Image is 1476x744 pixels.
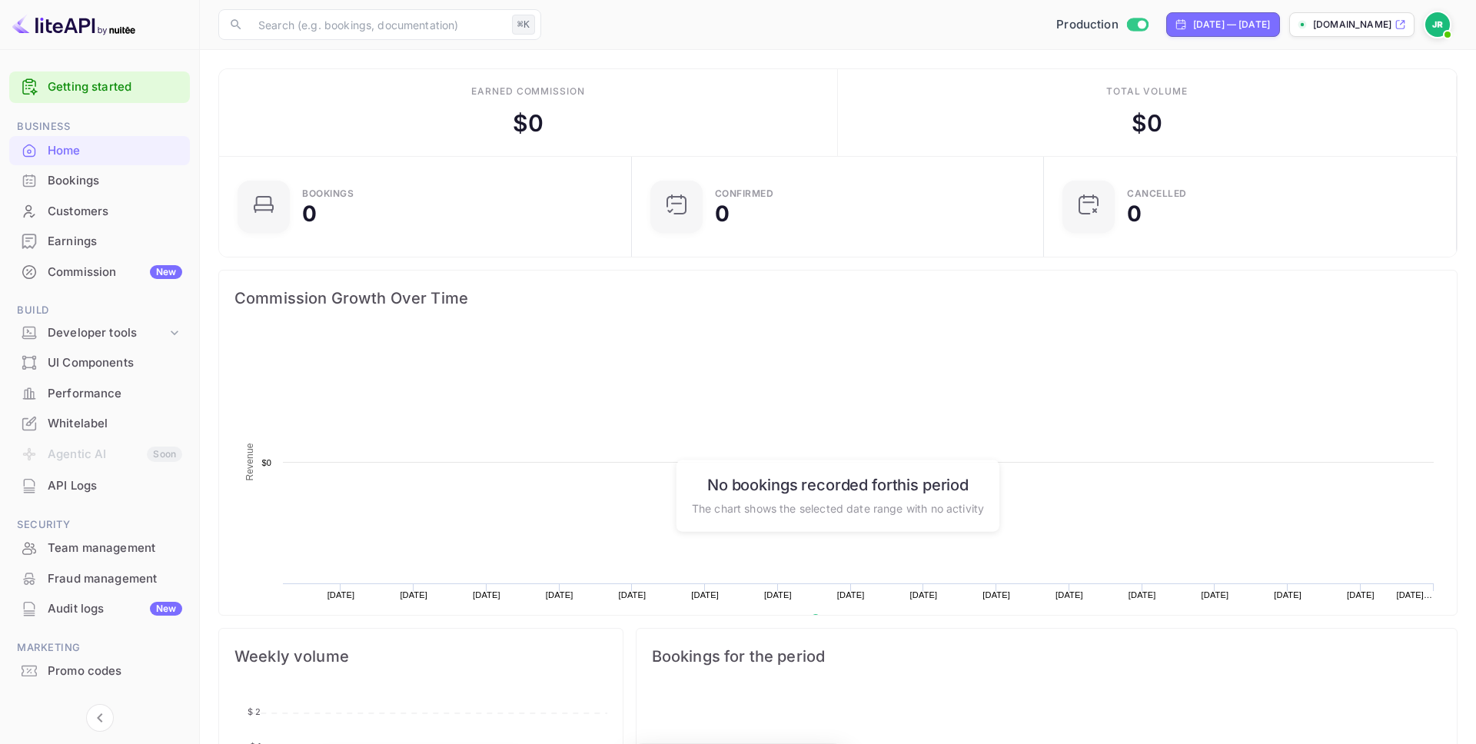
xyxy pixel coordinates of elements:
[982,590,1010,600] text: [DATE]
[715,189,774,198] div: Confirmed
[9,136,190,166] div: Home
[9,227,190,257] div: Earnings
[1132,106,1162,141] div: $ 0
[48,477,182,495] div: API Logs
[9,257,190,286] a: CommissionNew
[9,533,190,563] div: Team management
[234,644,607,669] span: Weekly volume
[86,704,114,732] button: Collapse navigation
[9,594,190,624] div: Audit logsNew
[513,106,544,141] div: $ 0
[9,639,190,656] span: Marketing
[9,197,190,225] a: Customers
[150,265,182,279] div: New
[302,203,317,224] div: 0
[652,644,1441,669] span: Bookings for the period
[1127,189,1187,198] div: CANCELLED
[302,189,354,198] div: Bookings
[910,590,938,600] text: [DATE]
[1397,590,1433,600] text: [DATE]…
[619,590,647,600] text: [DATE]
[546,590,573,600] text: [DATE]
[1274,590,1301,600] text: [DATE]
[9,197,190,227] div: Customers
[48,354,182,372] div: UI Components
[471,85,585,98] div: Earned commission
[244,443,255,480] text: Revenue
[48,142,182,160] div: Home
[9,118,190,135] span: Business
[12,12,135,37] img: LiteAPI logo
[1106,85,1188,98] div: Total volume
[837,590,865,600] text: [DATE]
[48,663,182,680] div: Promo codes
[9,656,190,686] div: Promo codes
[48,540,182,557] div: Team management
[248,706,261,717] tspan: $ 2
[9,471,190,500] a: API Logs
[1129,590,1156,600] text: [DATE]
[9,348,190,378] div: UI Components
[9,227,190,255] a: Earnings
[715,203,730,224] div: 0
[1127,203,1142,224] div: 0
[764,590,792,600] text: [DATE]
[48,324,167,342] div: Developer tools
[48,264,182,281] div: Commission
[9,71,190,103] div: Getting started
[9,594,190,623] a: Audit logsNew
[9,136,190,164] a: Home
[1202,590,1229,600] text: [DATE]
[9,471,190,501] div: API Logs
[234,286,1441,311] span: Commission Growth Over Time
[48,600,182,618] div: Audit logs
[9,348,190,377] a: UI Components
[9,656,190,685] a: Promo codes
[9,409,190,437] a: Whitelabel
[249,9,506,40] input: Search (e.g. bookings, documentation)
[48,172,182,190] div: Bookings
[48,570,182,588] div: Fraud management
[9,166,190,194] a: Bookings
[261,458,271,467] text: $0
[9,320,190,347] div: Developer tools
[9,379,190,409] div: Performance
[1056,16,1119,34] span: Production
[1050,16,1154,34] div: Switch to Sandbox mode
[48,203,182,221] div: Customers
[400,590,427,600] text: [DATE]
[48,233,182,251] div: Earnings
[9,533,190,562] a: Team management
[826,614,865,625] text: Revenue
[9,516,190,533] span: Security
[48,415,182,433] div: Whitelabel
[48,385,182,403] div: Performance
[512,15,535,35] div: ⌘K
[48,78,182,96] a: Getting started
[9,257,190,287] div: CommissionNew
[9,379,190,407] a: Performance
[692,500,984,516] p: The chart shows the selected date range with no activity
[9,564,190,594] div: Fraud management
[9,409,190,439] div: Whitelabel
[9,564,190,593] a: Fraud management
[692,475,984,493] h6: No bookings recorded for this period
[1347,590,1375,600] text: [DATE]
[9,166,190,196] div: Bookings
[473,590,500,600] text: [DATE]
[327,590,355,600] text: [DATE]
[1055,590,1083,600] text: [DATE]
[691,590,719,600] text: [DATE]
[9,302,190,319] span: Build
[150,602,182,616] div: New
